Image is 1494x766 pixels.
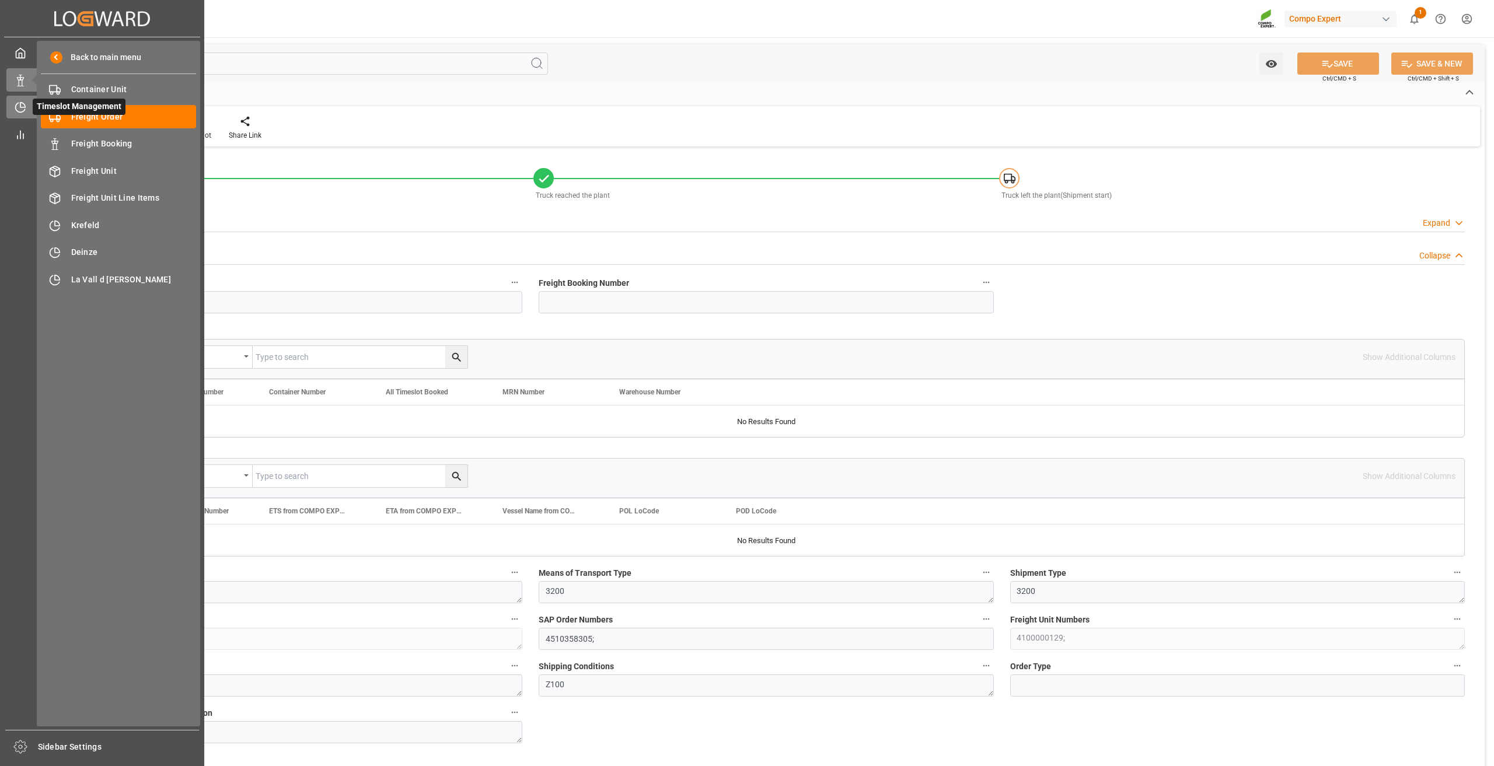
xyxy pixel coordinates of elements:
span: Ctrl/CMD + Shift + S [1408,74,1459,83]
span: La Vall d [PERSON_NAME] [71,274,197,286]
div: Equals [171,348,240,362]
a: Freight Unit [41,159,196,182]
a: Krefeld [41,214,196,236]
div: Expand [1423,217,1450,229]
input: Type to search [253,346,467,368]
a: Freight Unit Line Items [41,187,196,209]
button: SAP Order Numbers [979,611,994,627]
span: POD LoCode [736,507,776,515]
button: Language For External Communication [507,705,522,720]
input: Type to search [253,465,467,487]
a: Timeslot ManagementTimeslot Management [6,96,198,118]
button: Shipment Type [1450,565,1465,580]
div: Compo Expert [1284,11,1397,27]
button: Means of Transport Type [979,565,994,580]
span: Warehouse Number [619,388,680,396]
span: Shipment Type [1010,567,1066,579]
a: My Cockpit [6,41,198,64]
button: open menu [165,346,253,368]
button: Freight Booking Number [979,275,994,290]
button: search button [445,465,467,487]
a: La Vall d [PERSON_NAME] [41,268,196,291]
span: Freight Unit Line Items [71,192,197,204]
span: POL LoCode [619,507,659,515]
button: show 1 new notifications [1401,6,1427,32]
span: Truck reached the plant [536,191,610,200]
button: search button [445,346,467,368]
button: Customer Purchase Order Numbers [507,611,522,627]
span: 1 [1415,7,1426,19]
textarea: Z100 [539,674,993,697]
div: Equals [171,467,240,481]
span: Ctrl/CMD + S [1322,74,1356,83]
span: SAP Order Numbers [539,614,613,626]
div: Collapse [1419,250,1450,262]
span: Freight Unit Numbers [1010,614,1090,626]
button: Order Type [1450,658,1465,673]
a: Freight Booking [41,132,196,155]
span: Freight Order [71,111,197,123]
button: SAVE & NEW [1391,53,1473,75]
textarea: 3200 [1010,581,1465,603]
span: All Timeslot Booked [386,388,448,396]
input: Search Fields [54,53,548,75]
img: Screenshot%202023-09-29%20at%2010.02.21.png_1712312052.png [1258,9,1276,29]
span: Shipping Conditions [539,660,614,673]
span: Means of Transport Type [539,567,631,579]
textarea: de [68,721,522,743]
span: Freight Unit [71,165,197,177]
span: ETS from COMPO EXPERT [269,507,347,515]
a: My Reports [6,123,198,145]
span: Vessel Name from COMPO EXPERT [502,507,581,515]
button: open menu [165,465,253,487]
span: Krefeld [71,219,197,232]
span: Freight Booking [71,138,197,150]
textarea: Z100 [68,581,522,603]
button: Freight Order Number * [507,275,522,290]
button: Freight Unit Numbers [1450,611,1465,627]
button: Compo Expert [1284,8,1401,30]
div: Share Link [229,130,261,141]
span: MRN Number [502,388,544,396]
textarea: 4100000129; [1010,628,1465,650]
span: Timeslot Management [33,99,125,115]
button: Help Center [1427,6,1454,32]
span: Container Unit [71,83,197,96]
button: Shipping Conditions [979,658,994,673]
button: Shipping Type [507,565,522,580]
span: Container Number [269,388,326,396]
button: Transportation Planning Point [507,658,522,673]
span: Sidebar Settings [38,741,200,753]
span: Back to main menu [62,51,141,64]
span: Deinze [71,246,197,258]
a: Container Unit [41,78,196,101]
span: ETA from COMPO EXPERT [386,507,464,515]
a: Deinze [41,241,196,264]
textarea: P795276; [68,628,522,650]
textarea: 3200 [539,581,993,603]
button: open menu [1259,53,1283,75]
span: Order Type [1010,660,1051,673]
a: Freight Order [41,105,196,128]
button: SAVE [1297,53,1379,75]
span: Truck left the plant(Shipment start) [1001,191,1112,200]
span: Freight Booking Number [539,277,629,289]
